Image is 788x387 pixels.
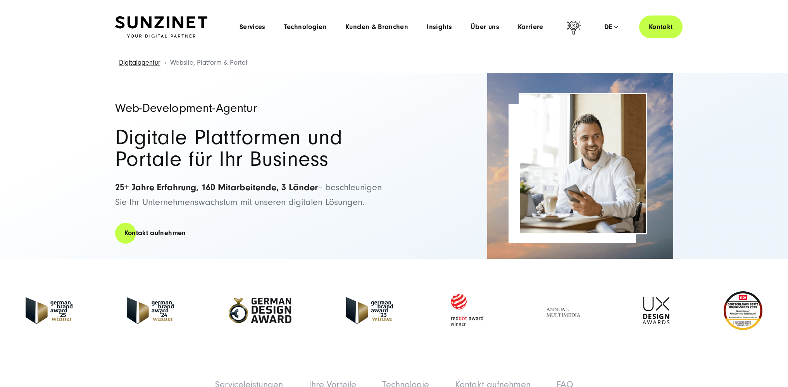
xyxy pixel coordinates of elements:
[240,23,266,31] a: Services
[127,297,174,324] img: German-Brand-Award - fullservice digital agentur SUNZINET
[520,94,646,233] img: Full-Service Digitalagentur SUNZINET - E-Commerce Beratung
[115,182,382,207] span: – beschleunigen Sie Ihr Unternehmenswachstum mit unseren digitalen Lösungen.
[115,102,386,114] h1: Web-Development-Agentur
[228,297,292,324] img: German-Design-Award - fullservice digital agentur SUNZINET
[170,58,247,67] span: Website, Platform & Portal
[487,73,673,259] img: Full-Service Digitalagentur SUNZINET - Business Applications Web & Cloud_2
[115,182,318,193] strong: 25+ Jahre Erfahrung, 160 Mitarbeitende, 3 Länder
[119,58,160,67] a: Digitalagentur
[115,222,195,244] a: Kontakt aufnehmen
[639,15,683,38] a: Kontakt
[427,23,452,31] a: Insights
[346,297,393,324] img: German Brand Award 2023 Winner - fullservice digital agentur SUNZINET
[604,23,618,31] div: de
[26,297,72,324] img: German Brand Award winner 2025 - Full Service Digital Agentur SUNZINET
[471,23,499,31] a: Über uns
[643,297,669,324] img: UX-Design-Awards - fullservice digital agentur SUNZINET
[115,16,207,38] img: SUNZINET Full Service Digital Agentur
[447,291,486,330] img: Red Dot Award winner - fullservice digital agentur SUNZINET
[541,297,588,324] img: Full Service Digitalagentur - Annual Multimedia Awards
[724,291,762,330] img: Deutschlands beste Online Shops 2023 - boesner - Kunde - SUNZINET
[284,23,327,31] a: Technologien
[115,127,386,170] h2: Digitale Plattformen und Portale für Ihr Business
[518,23,543,31] a: Karriere
[345,23,408,31] a: Kunden & Branchen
